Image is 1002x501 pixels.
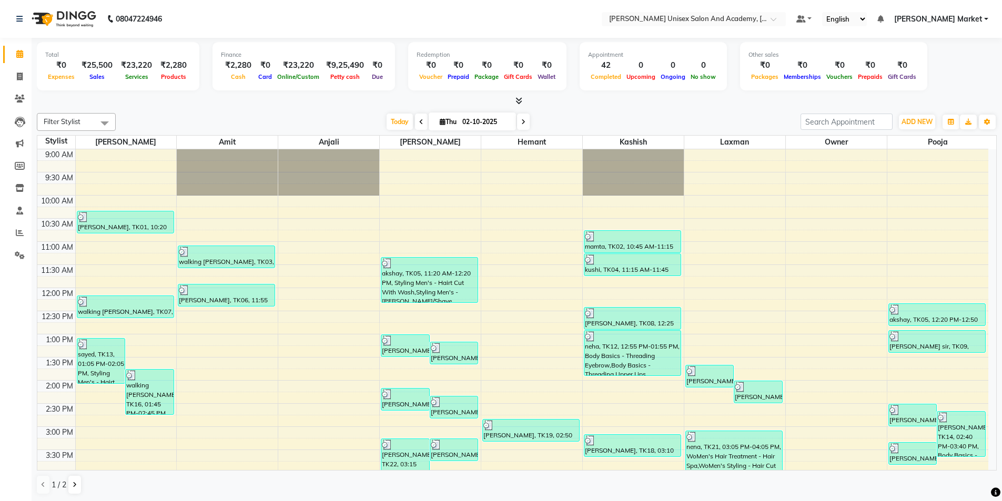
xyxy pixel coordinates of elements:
div: 1:00 PM [44,334,75,345]
div: 11:00 AM [39,242,75,253]
div: [PERSON_NAME], TK01, 10:20 AM-10:50 AM, Styling Men's - Hairt Cut With Wash [77,211,174,233]
div: neha, TK12, 12:55 PM-01:55 PM, Body Basics - Threading Eyebrow,Body Basics - Threading Upper Lips [584,331,681,375]
div: 9:00 AM [43,149,75,160]
div: mamta, TK02, 10:45 AM-11:15 AM, Body Basics - Threading Eyebrow [584,231,681,252]
div: [PERSON_NAME], TK15, 02:30 PM-03:00 PM, Body Basics - Threading Eyebrow [889,404,937,426]
span: Gift Cards [501,73,535,80]
div: ₹25,500 [77,59,117,71]
span: Package [472,73,501,80]
div: ₹0 [535,59,558,71]
div: 42 [588,59,624,71]
div: [PERSON_NAME], TK14, 01:40 PM-02:10 PM, WoMen's Styling - Hair Cut With Wash [686,365,734,387]
span: Packages [748,73,781,80]
span: kashish [583,136,684,149]
b: 08047224946 [116,4,162,34]
img: logo [27,4,99,34]
div: [PERSON_NAME] sir, TK09, 12:55 PM-01:25 PM, Body Basics - Threading Eyebrow [889,331,986,352]
div: walking [PERSON_NAME], TK07, 12:10 PM-12:40 PM, Styling Men's - [PERSON_NAME]/Shave [77,296,174,318]
div: 3:30 PM [44,450,75,461]
span: Voucher [417,73,445,80]
div: ₹23,220 [275,59,322,71]
span: Services [123,73,151,80]
span: Vouchers [824,73,855,80]
div: Stylist [37,136,75,147]
div: kushi, TK04, 11:15 AM-11:45 AM, Body Basics - Threading Eyebrow [584,254,681,275]
span: laxman [684,136,785,149]
div: 11:30 AM [39,265,75,276]
span: Products [158,73,189,80]
div: [PERSON_NAME], TK11, 01:10 PM-01:40 PM, WoMen's Styling - Hair Cut With Wash [430,342,478,364]
div: ₹0 [885,59,919,71]
div: akshay, TK05, 12:20 PM-12:50 PM, Facials - Aromo Magic [889,304,986,325]
div: [PERSON_NAME], TK18, 03:10 PM-03:40 PM, Waxing - Rica Back Waxing [584,435,681,456]
span: Sales [87,73,107,80]
span: Expenses [45,73,77,80]
span: hemant [481,136,582,149]
div: [PERSON_NAME], TK14, 02:10 PM-02:40 PM, WoMen's Styling - Hair Cut With Wash [381,388,429,410]
span: anjali [278,136,379,149]
div: 10:00 AM [39,196,75,207]
div: ₹0 [445,59,472,71]
div: ₹0 [824,59,855,71]
span: [PERSON_NAME] Market [894,14,982,25]
span: Upcoming [624,73,658,80]
input: Search Appointment [801,114,893,130]
div: 1:30 PM [44,357,75,369]
div: ₹0 [368,59,387,71]
div: ₹0 [501,59,535,71]
span: Gift Cards [885,73,919,80]
span: Wallet [535,73,558,80]
span: Petty cash [328,73,362,80]
div: 9:30 AM [43,172,75,183]
button: ADD NEW [899,115,935,129]
div: 12:30 PM [39,311,75,322]
div: [PERSON_NAME], TK06, 11:55 AM-12:25 PM, WoMen's Hair Color - Root Touchup Base Shade [178,284,275,306]
span: Prepaids [855,73,885,80]
span: Online/Custom [275,73,322,80]
div: akshay, TK05, 11:20 AM-12:20 PM, Styling Men's - Hairt Cut With Wash,Styling Men's - [PERSON_NAME... [381,258,478,302]
div: Other sales [748,50,919,59]
div: 2:00 PM [44,381,75,392]
div: [PERSON_NAME], TK19, 03:20 PM-03:50 PM, Pedicure - Classic [889,443,937,464]
div: ₹2,280 [221,59,256,71]
input: 2025-10-02 [459,114,512,130]
div: sayed, TK13, 01:05 PM-02:05 PM, Styling Men's - Hairt Cut With Wash,Styling Men's - [PERSON_NAME]... [77,339,125,383]
span: Filter Stylist [44,117,80,126]
div: 12:00 PM [39,288,75,299]
div: [PERSON_NAME], TK10, 01:00 PM-01:30 PM, [PERSON_NAME]'s Styling - Hair Cut With Wash [381,335,429,356]
div: ₹0 [855,59,885,71]
div: ₹0 [417,59,445,71]
div: [PERSON_NAME], TK08, 12:25 PM-12:55 PM, Body Basics - Threading Eyebrow [584,308,681,329]
div: 0 [658,59,688,71]
span: Amit [177,136,278,149]
span: pooja [887,136,989,149]
span: [PERSON_NAME] [380,136,481,149]
div: Redemption [417,50,558,59]
div: walking [PERSON_NAME], TK03, 11:05 AM-11:35 AM, Styling Men's - Hairt Cut With Wash [178,246,275,268]
span: Today [387,114,413,130]
div: 0 [624,59,658,71]
span: Completed [588,73,624,80]
span: Prepaid [445,73,472,80]
span: [PERSON_NAME] [76,136,177,149]
span: No show [688,73,718,80]
span: 1 / 2 [52,479,66,490]
div: Total [45,50,191,59]
div: ₹0 [45,59,77,71]
div: Appointment [588,50,718,59]
span: Thu [437,118,459,126]
div: 2:30 PM [44,404,75,415]
div: [PERSON_NAME], TK14, 02:40 PM-03:40 PM, Body Basics - Threading Eyebrow,Body Basics - Threading U... [937,412,985,456]
div: [PERSON_NAME], TK17, 02:20 PM-02:50 PM, Styling Men's - [PERSON_NAME]/Shave [430,396,478,418]
div: ₹0 [748,59,781,71]
div: nena, TK21, 03:05 PM-04:05 PM, WoMen's Hair Treatment - Hair Spa,WoMen's Styling - Hair Cut With ... [686,431,782,476]
span: Memberships [781,73,824,80]
div: ₹0 [256,59,275,71]
div: [PERSON_NAME], TK22, 03:15 PM-04:15 PM, Styling Men's - Hairt Cut With Wash,Styling Men's - [PERS... [381,439,429,484]
div: ₹9,25,490 [322,59,368,71]
span: Card [256,73,275,80]
div: ₹0 [472,59,501,71]
div: Finance [221,50,387,59]
span: ADD NEW [902,118,933,126]
div: [PERSON_NAME], TK20, 03:15 PM-03:45 PM, [PERSON_NAME]'s Styling - Princess Hair Cut [430,439,478,461]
